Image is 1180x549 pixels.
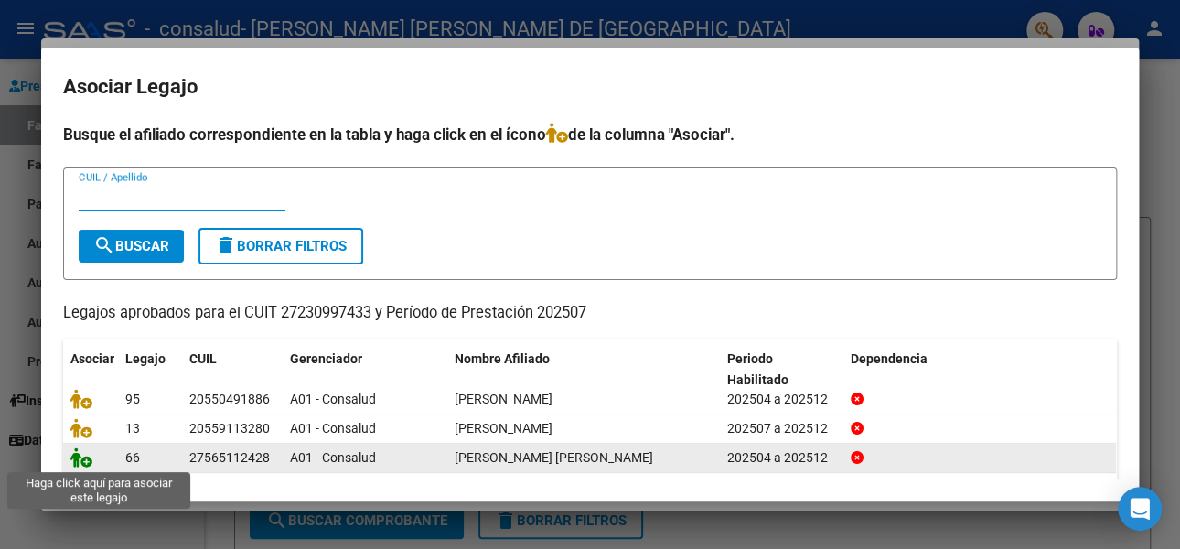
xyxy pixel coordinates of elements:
[125,351,166,366] span: Legajo
[727,389,836,410] div: 202504 a 202512
[198,228,363,264] button: Borrar Filtros
[727,478,836,499] div: 202504 a 202512
[93,238,169,254] span: Buscar
[63,339,118,400] datatable-header-cell: Asociar
[70,351,114,366] span: Asociar
[182,339,283,400] datatable-header-cell: CUIL
[283,339,447,400] datatable-header-cell: Gerenciador
[118,339,182,400] datatable-header-cell: Legajo
[93,234,115,256] mat-icon: search
[125,392,140,406] span: 95
[843,339,1116,400] datatable-header-cell: Dependencia
[63,123,1117,146] h4: Busque el afiliado correspondiente en la tabla y haga click en el ícono de la columna "Asociar".
[125,421,140,436] span: 13
[125,450,140,465] span: 66
[720,339,843,400] datatable-header-cell: Periodo Habilitado
[189,389,270,410] div: 20550491886
[79,230,184,263] button: Buscar
[290,421,376,436] span: A01 - Consalud
[189,478,270,499] div: 27537966640
[63,70,1117,104] h2: Asociar Legajo
[455,351,550,366] span: Nombre Afiliado
[1118,487,1162,531] div: Open Intercom Messenger
[851,351,928,366] span: Dependencia
[189,351,217,366] span: CUIL
[189,447,270,468] div: 27565112428
[290,392,376,406] span: A01 - Consalud
[727,418,836,439] div: 202507 a 202512
[727,351,788,387] span: Periodo Habilitado
[290,351,362,366] span: Gerenciador
[447,339,720,400] datatable-header-cell: Nombre Afiliado
[727,447,836,468] div: 202504 a 202512
[63,302,1117,325] p: Legajos aprobados para el CUIT 27230997433 y Período de Prestación 202507
[455,450,653,465] span: GIMENEZ ALMA ANAHI
[215,238,347,254] span: Borrar Filtros
[455,392,552,406] span: DOELVERS LAIONEL ALEXANDER
[455,421,552,436] span: SENA LUCIANO NAHUEL
[290,450,376,465] span: A01 - Consalud
[189,418,270,439] div: 20559113280
[215,234,237,256] mat-icon: delete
